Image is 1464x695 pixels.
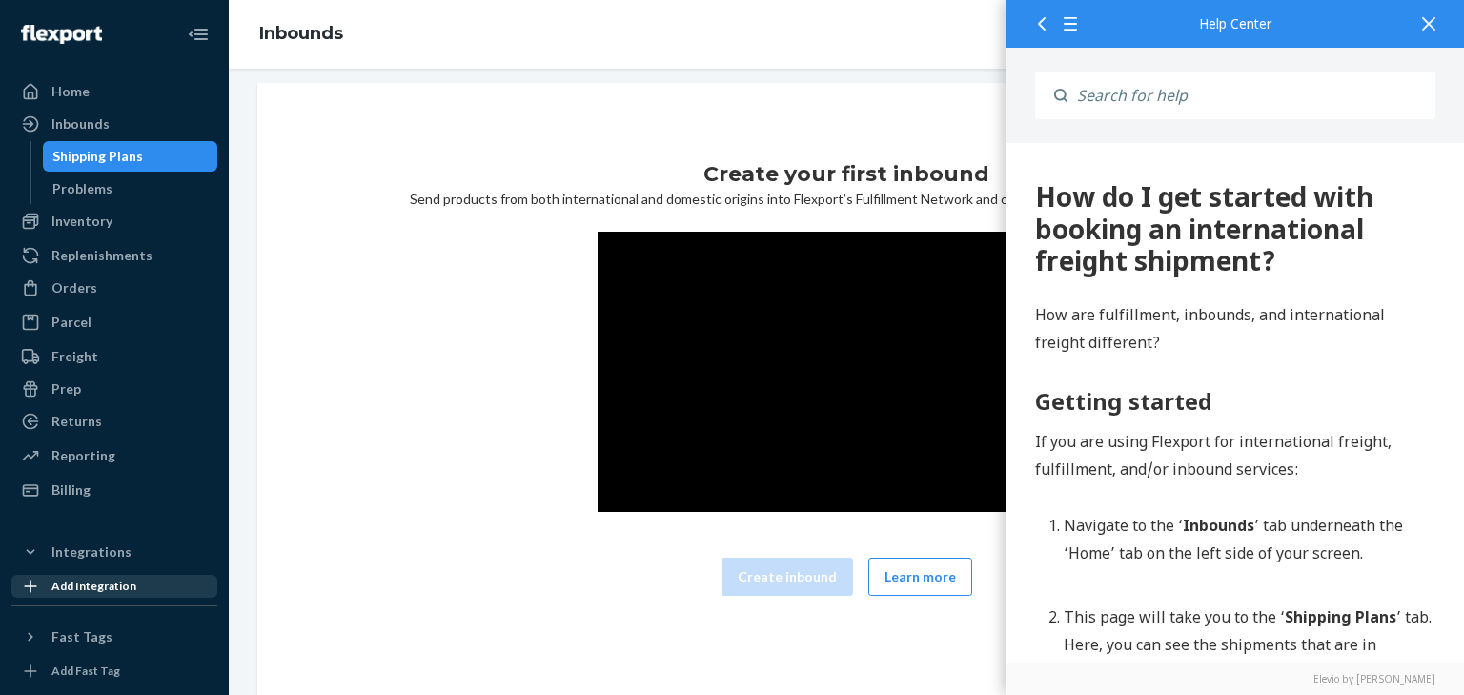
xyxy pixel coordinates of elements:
[11,206,217,236] a: Inventory
[51,82,90,101] div: Home
[42,13,81,31] span: Chat
[273,159,1420,619] div: Send products from both international and domestic origins into Flexport’s Fulfillment Network an...
[51,347,98,366] div: Freight
[51,278,97,297] div: Orders
[11,660,217,683] a: Add Fast Tag
[51,480,91,500] div: Billing
[11,475,217,505] a: Billing
[29,285,429,340] p: If you are using Flexport for international freight, fulfillment, and/or inbound services:
[57,369,429,451] li: Navigate to the ‘ ’ tab underneath the ‘Home’ tab on the left side of your screen.
[29,242,206,274] strong: Getting started
[29,38,429,134] div: 825 How do I get started with booking an international freight shipment?
[11,307,217,337] a: Parcel
[1035,672,1435,685] a: Elevio by [PERSON_NAME]
[51,412,102,431] div: Returns
[51,578,136,594] div: Add Integration
[1067,72,1435,119] input: Search
[11,406,217,437] a: Returns
[868,558,972,596] button: Learn more
[51,627,112,646] div: Fast Tags
[51,246,152,265] div: Replenishments
[51,379,81,399] div: Prep
[11,76,217,107] a: Home
[51,114,110,133] div: Inbounds
[703,159,989,190] h1: Create your first inbound
[43,174,218,204] a: Problems
[1035,17,1435,31] div: Help Center
[51,446,115,465] div: Reporting
[51,542,132,562] div: Integrations
[722,558,853,596] button: Create inbound
[11,440,217,471] a: Reporting
[259,23,343,44] a: Inbounds
[11,109,217,139] a: Inbounds
[179,15,217,53] button: Close Navigation
[244,7,358,62] ol: breadcrumbs
[11,537,217,567] button: Integrations
[57,598,429,685] img: Screenshot 2025-08-11 at 12.41.02 PM.png
[43,141,218,172] a: Shipping Plans
[52,179,112,198] div: Problems
[11,240,217,271] a: Replenishments
[11,374,217,404] a: Prep
[51,663,120,679] div: Add Fast Tag
[62,546,183,567] strong: Create Inbound
[278,463,390,484] strong: Shipping Plans
[11,622,217,652] button: Fast Tags
[11,341,217,372] a: Freight
[51,212,112,231] div: Inventory
[29,158,429,214] p: How are fulfillment, inbounds, and international freight different?
[11,273,217,303] a: Orders
[11,575,217,598] a: Add Integration
[51,313,91,332] div: Parcel
[52,147,143,166] div: Shipping Plans
[21,25,102,44] img: Flexport logo
[176,372,248,393] strong: Inbounds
